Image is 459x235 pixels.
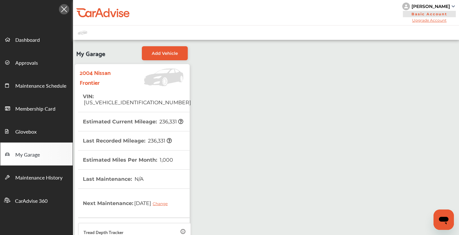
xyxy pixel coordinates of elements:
th: Next Maintenance : [83,189,172,217]
span: Add Vehicle [152,51,178,56]
a: Maintenance History [0,165,73,188]
span: My Garage [15,151,40,159]
span: Glovebox [15,128,37,136]
span: Approvals [15,59,38,67]
span: 236,331 [158,119,183,125]
a: Glovebox [0,120,73,143]
th: Estimated Miles Per Month : [83,151,173,169]
img: Icon.5fd9dcc7.svg [59,4,69,14]
a: Membership Card [0,97,73,120]
div: [PERSON_NAME] [412,4,450,9]
a: Maintenance Schedule [0,74,73,97]
span: My Garage [76,46,105,60]
span: [US_VEHICLE_IDENTIFICATION_NUMBER] [83,99,191,106]
span: Maintenance Schedule [15,82,66,90]
span: Upgrade Account [402,18,456,23]
img: knH8PDtVvWoAbQRylUukY18CTiRevjo20fAtgn5MLBQj4uumYvk2MzTtcAIzfGAtb1XOLVMAvhLuqoNAbL4reqehy0jehNKdM... [402,3,410,10]
th: Estimated Current Mileage : [83,112,183,131]
span: [DATE] [133,195,172,211]
span: CarAdvise 360 [15,197,47,205]
th: Last Recorded Mileage : [83,131,172,150]
strong: 2004 Nissan Frontier [80,67,123,87]
a: Dashboard [0,28,73,51]
span: 236,331 [147,138,172,144]
span: Membership Card [15,105,55,113]
th: Last Maintenance : [83,170,143,188]
span: N/A [134,176,143,182]
span: Maintenance History [15,174,62,182]
span: Dashboard [15,36,40,44]
th: VIN : [83,87,191,112]
iframe: Button to launch messaging window [433,209,454,230]
span: Basic Account [403,11,456,17]
span: 1,000 [159,157,173,163]
img: Vehicle [123,69,186,86]
a: My Garage [0,143,73,165]
a: Add Vehicle [142,46,188,60]
a: Approvals [0,51,73,74]
img: sCxJUJ+qAmfqhQGDUl18vwLg4ZYJ6CxN7XmbOMBAAAAAElFTkSuQmCC [452,5,455,7]
img: placeholder_car.fcab19be.svg [78,29,87,37]
div: Change [153,201,171,206]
